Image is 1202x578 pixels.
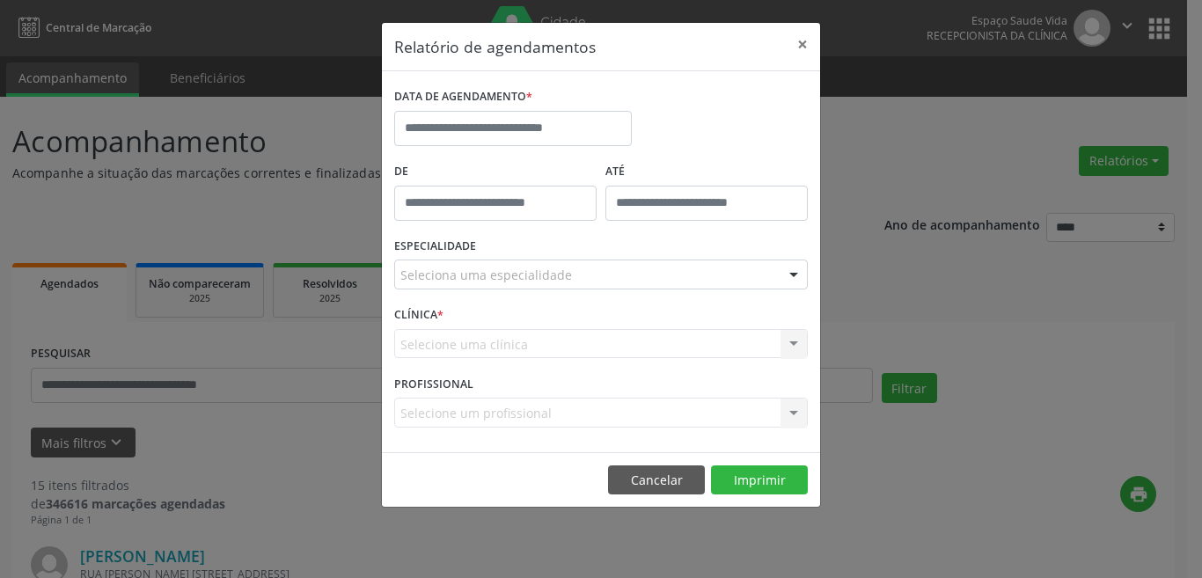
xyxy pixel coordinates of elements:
label: De [394,158,597,186]
button: Imprimir [711,465,808,495]
label: ESPECIALIDADE [394,233,476,260]
h5: Relatório de agendamentos [394,35,596,58]
button: Close [785,23,820,66]
label: PROFISSIONAL [394,370,473,398]
label: ATÉ [605,158,808,186]
label: DATA DE AGENDAMENTO [394,84,532,111]
span: Seleciona uma especialidade [400,266,572,284]
button: Cancelar [608,465,705,495]
label: CLÍNICA [394,302,443,329]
